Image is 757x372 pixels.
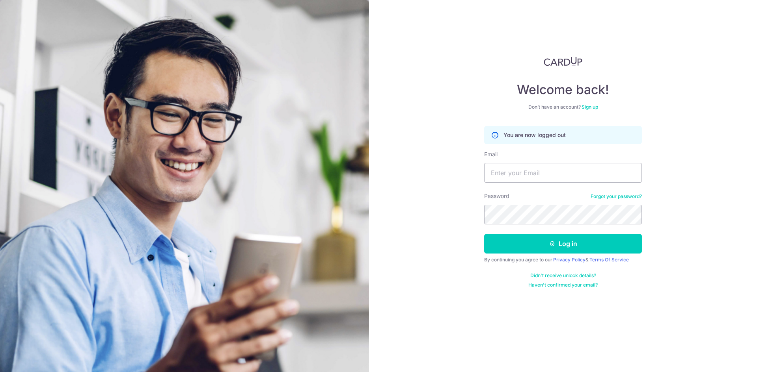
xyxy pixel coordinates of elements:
p: You are now logged out [503,131,566,139]
img: CardUp Logo [544,57,582,66]
label: Email [484,150,498,158]
a: Didn't receive unlock details? [530,272,596,279]
a: Terms Of Service [589,257,629,263]
div: By continuing you agree to our & [484,257,642,263]
h4: Welcome back! [484,82,642,98]
button: Log in [484,234,642,254]
a: Forgot your password? [591,193,642,200]
a: Sign up [582,104,598,110]
label: Password [484,192,509,200]
input: Enter your Email [484,163,642,183]
div: Don’t have an account? [484,104,642,110]
a: Privacy Policy [553,257,585,263]
a: Haven't confirmed your email? [528,282,598,288]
